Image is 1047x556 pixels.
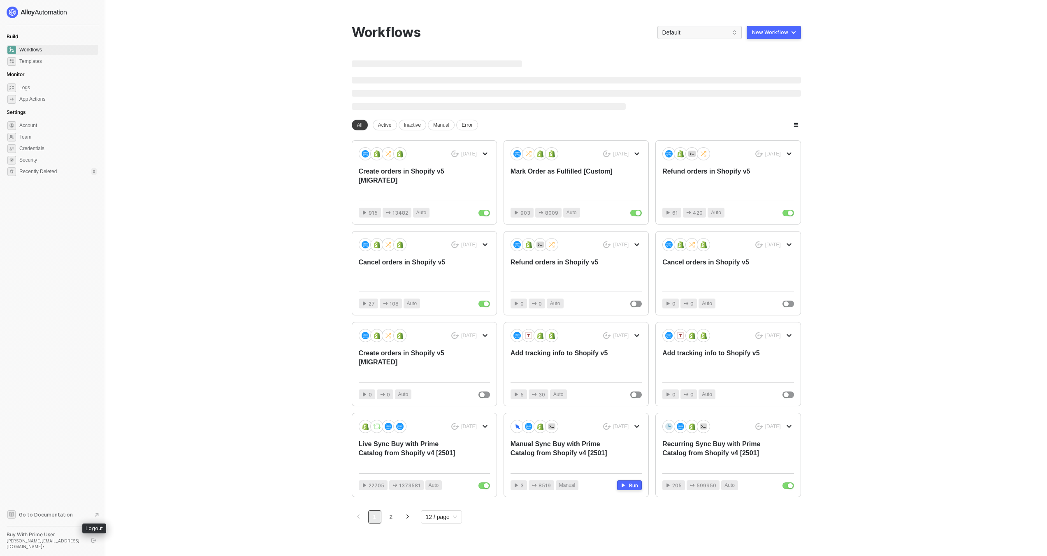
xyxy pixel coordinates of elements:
span: icon-success-page [451,332,459,339]
img: icon [385,241,392,248]
div: [DATE] [765,332,781,339]
img: icon [513,332,521,339]
div: Buy With Prime User [7,531,84,538]
img: icon [513,150,521,158]
span: icon-arrow-down [483,424,488,429]
span: icon-success-page [755,332,763,339]
div: Error [456,120,478,130]
div: [DATE] [613,241,629,248]
img: icon [513,423,521,430]
button: right [401,510,414,524]
span: 0 [539,300,542,308]
img: icon [362,150,369,158]
span: dashboard [7,46,16,54]
span: icon-arrow-down [483,242,488,247]
div: Logout [82,524,106,533]
span: Build [7,33,18,39]
span: Auto [702,391,712,398]
span: 3 [520,482,524,489]
span: Auto [416,209,427,217]
span: 903 [520,209,530,217]
a: 1 [369,511,381,523]
div: Create orders in Shopify v5 [MIGRATED] [359,349,464,376]
img: icon [362,241,369,248]
div: Manual Sync Buy with Prime Catalog from Shopify v4 [2501] [511,440,615,467]
span: settings [7,167,16,176]
span: Auto [711,209,721,217]
span: icon-arrow-down [787,333,792,338]
span: icon-success-page [451,241,459,248]
span: Templates [19,56,97,66]
img: icon [396,241,404,248]
div: [DATE] [461,332,477,339]
div: [DATE] [613,151,629,158]
li: 1 [368,510,381,524]
img: logo [7,7,67,18]
span: icon-arrow-down [483,333,488,338]
span: icon-arrow-down [634,424,639,429]
div: New Workflow [752,29,788,36]
span: icon-success-page [451,151,459,158]
img: icon [548,241,555,248]
button: left [352,510,365,524]
span: 0 [369,391,372,398]
span: Auto [407,300,417,308]
span: right [405,514,410,519]
span: icon-success-page [603,241,611,248]
img: icon [373,332,381,339]
span: credentials [7,144,16,153]
img: icon [525,150,532,158]
img: icon [548,332,555,339]
img: icon [665,332,673,339]
img: icon [677,423,684,430]
img: icon [548,423,555,430]
span: Auto [702,300,712,308]
span: document-arrow [93,511,101,519]
button: New Workflow [747,26,801,39]
span: 0 [672,300,676,308]
div: App Actions [19,96,45,103]
img: icon [700,423,707,430]
img: icon [525,332,532,339]
span: 5 [520,391,524,398]
span: icon-success-page [755,151,763,158]
span: icon-app-actions [532,483,537,488]
img: icon [525,241,532,248]
span: Settings [7,109,26,115]
a: Knowledge Base [7,510,99,519]
span: icon-success-page [755,423,763,430]
span: security [7,156,16,164]
span: Go to Documentation [19,511,73,518]
li: Next Page [401,510,414,524]
img: icon [548,150,555,158]
div: [DATE] [461,241,477,248]
div: Inactive [399,120,426,130]
span: icon-app-actions [690,483,695,488]
span: 13482 [392,209,408,217]
img: icon [536,150,544,158]
span: left [356,514,361,519]
span: 108 [390,300,399,308]
img: icon [385,423,392,430]
div: Active [373,120,397,130]
span: icon-success-page [603,332,611,339]
span: 0 [387,391,390,398]
div: 0 [91,168,97,175]
span: Auto [550,300,560,308]
span: 61 [672,209,678,217]
div: Run [629,482,638,489]
img: icon [688,332,696,339]
span: icon-arrow-down [634,242,639,247]
div: Cancel orders in Shopify v5 [359,258,464,285]
span: icon-app-actions [686,210,691,215]
img: icon [525,423,532,430]
span: Auto [553,391,564,398]
div: Refund orders in Shopify v5 [662,167,767,194]
span: 27 [369,300,375,308]
div: Page Size [421,510,462,524]
img: icon [373,150,381,158]
span: icon-success-page [755,241,763,248]
span: Auto [429,482,439,489]
span: 599950 [696,482,716,489]
span: Credentials [19,144,97,153]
